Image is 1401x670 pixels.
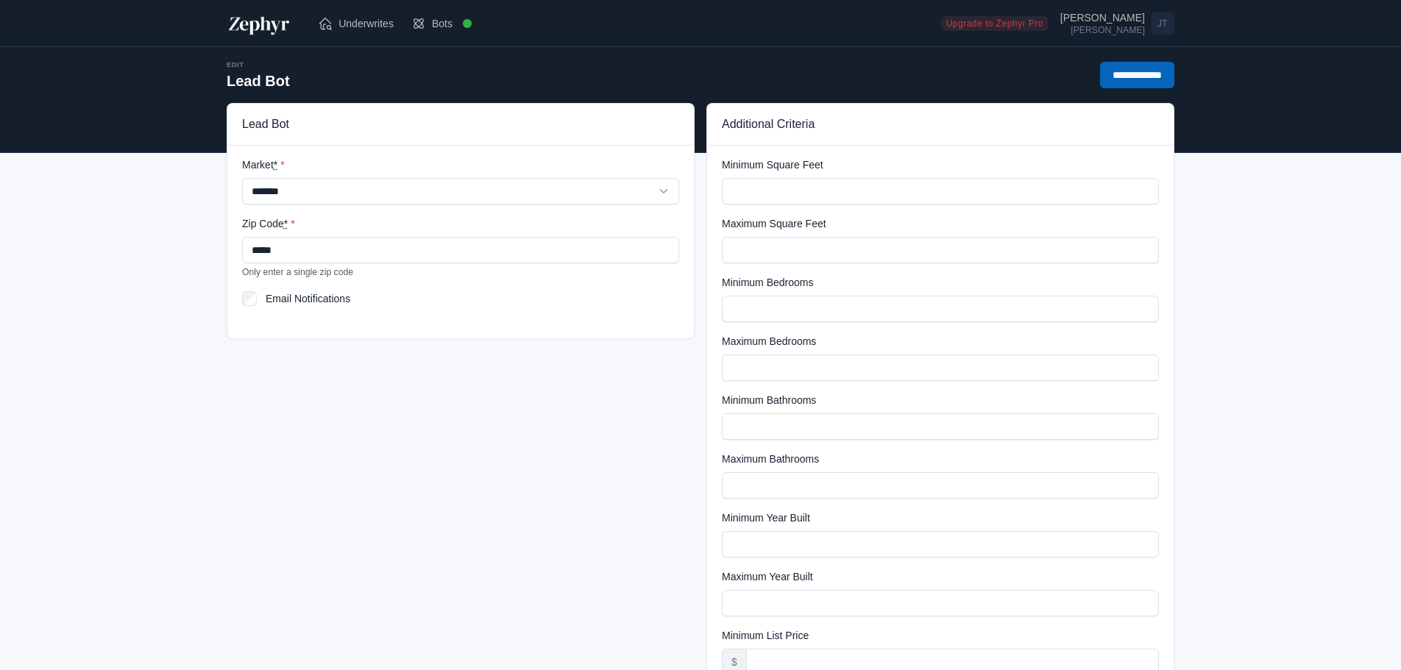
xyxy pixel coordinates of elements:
div: [PERSON_NAME] [1060,13,1145,23]
label: Minimum Square Feet [722,157,1159,172]
label: Maximum Year Built [722,569,1159,584]
label: Market [242,157,679,172]
a: Underwrites [309,9,402,38]
span: Underwrites [338,16,394,31]
abbr: required [274,159,277,171]
label: Maximum Bedrooms [722,334,1159,349]
span: JT [1151,12,1174,35]
label: Zip Code [242,216,679,231]
h3: Lead Bot [242,115,289,133]
label: Minimum Year Built [722,510,1159,525]
div: Edit [227,59,290,71]
div: [PERSON_NAME] [1060,26,1145,35]
label: Maximum Square Feet [722,216,1159,231]
label: Minimum Bathrooms [722,393,1159,407]
img: Zephyr Logo [227,12,291,35]
label: Minimum Bedrooms [722,275,1159,290]
a: Bots [402,3,491,44]
div: Only enter a single zip code [242,266,679,279]
label: Maximum Bathrooms [722,452,1159,466]
a: Upgrade to Zephyr Pro [941,16,1049,31]
span: Bots [432,16,453,31]
a: Open user menu [1060,9,1174,38]
label: Email Notifications [266,291,679,306]
label: Minimum List Price [722,628,1159,643]
h2: Lead Bot [227,71,290,91]
abbr: required [284,218,288,229]
h3: Additional Criteria [722,115,815,133]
